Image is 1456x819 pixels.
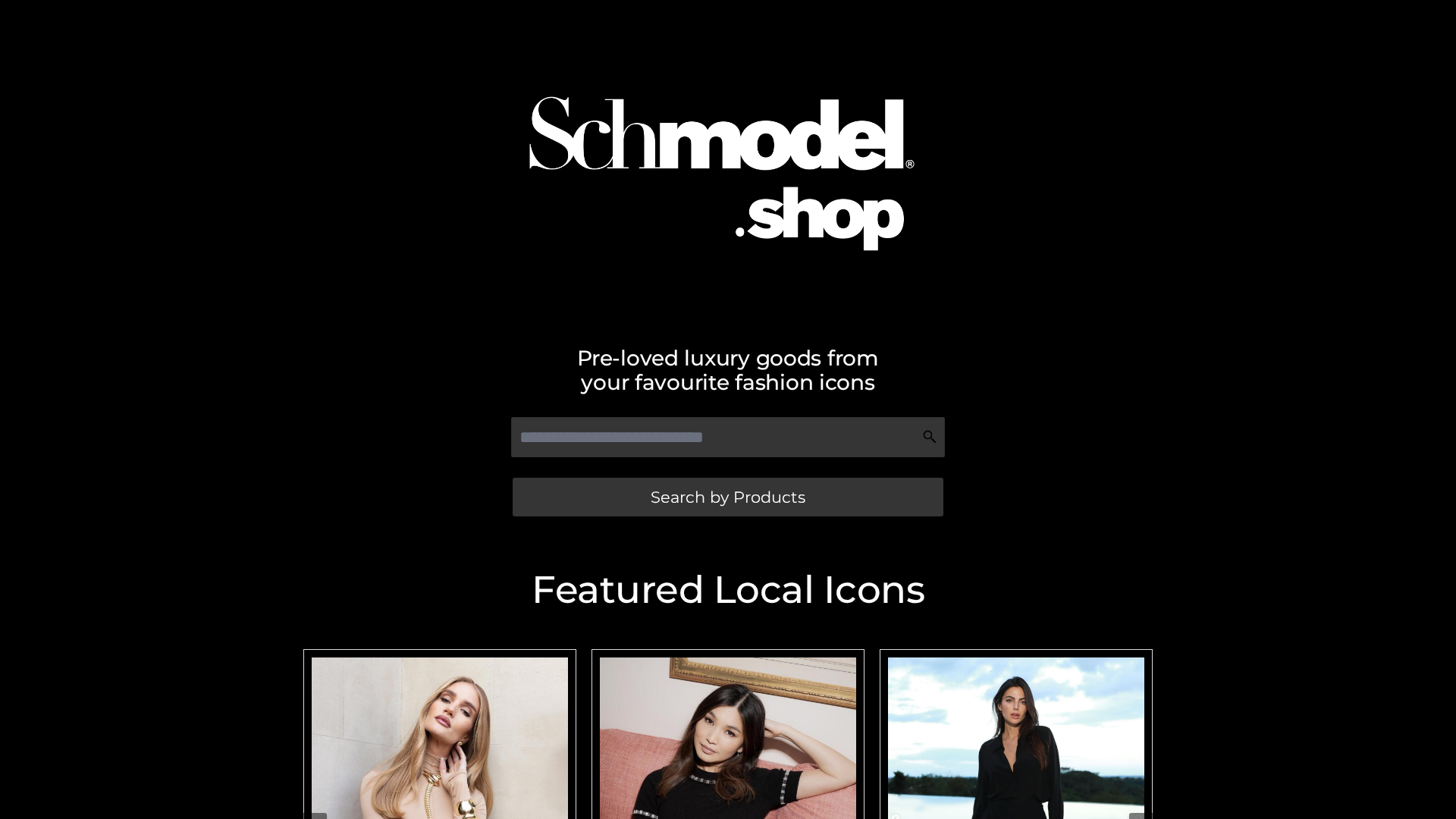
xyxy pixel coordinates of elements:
h2: Featured Local Icons​ [296,571,1160,609]
img: Search Icon [922,429,937,444]
h2: Pre-loved luxury goods from your favourite fashion icons [296,346,1160,394]
span: Search by Products [651,489,805,505]
a: Search by Products [513,478,943,516]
